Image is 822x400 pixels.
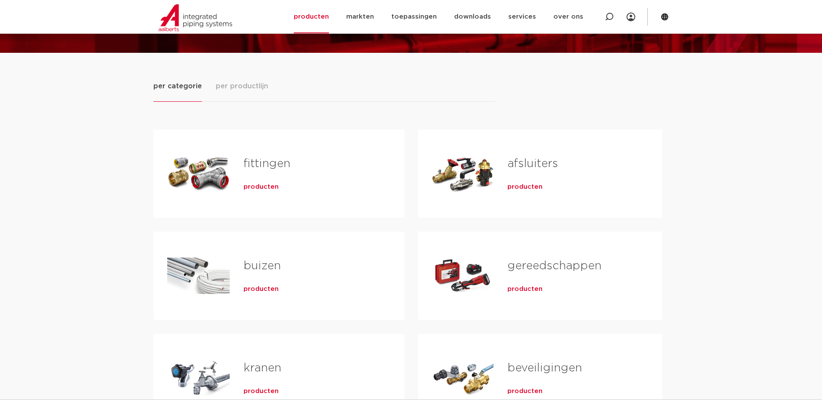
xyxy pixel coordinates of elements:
a: producten [244,387,279,396]
span: per productlijn [216,81,268,91]
a: producten [507,387,543,396]
span: per categorie [153,81,202,91]
a: producten [244,285,279,294]
a: beveiligingen [507,362,582,374]
a: fittingen [244,158,290,169]
a: buizen [244,260,281,271]
a: producten [507,183,543,191]
a: producten [507,285,543,294]
a: afsluiters [507,158,558,169]
a: gereedschappen [507,260,601,271]
div: my IPS [627,7,635,26]
a: producten [244,183,279,191]
a: kranen [244,362,281,374]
